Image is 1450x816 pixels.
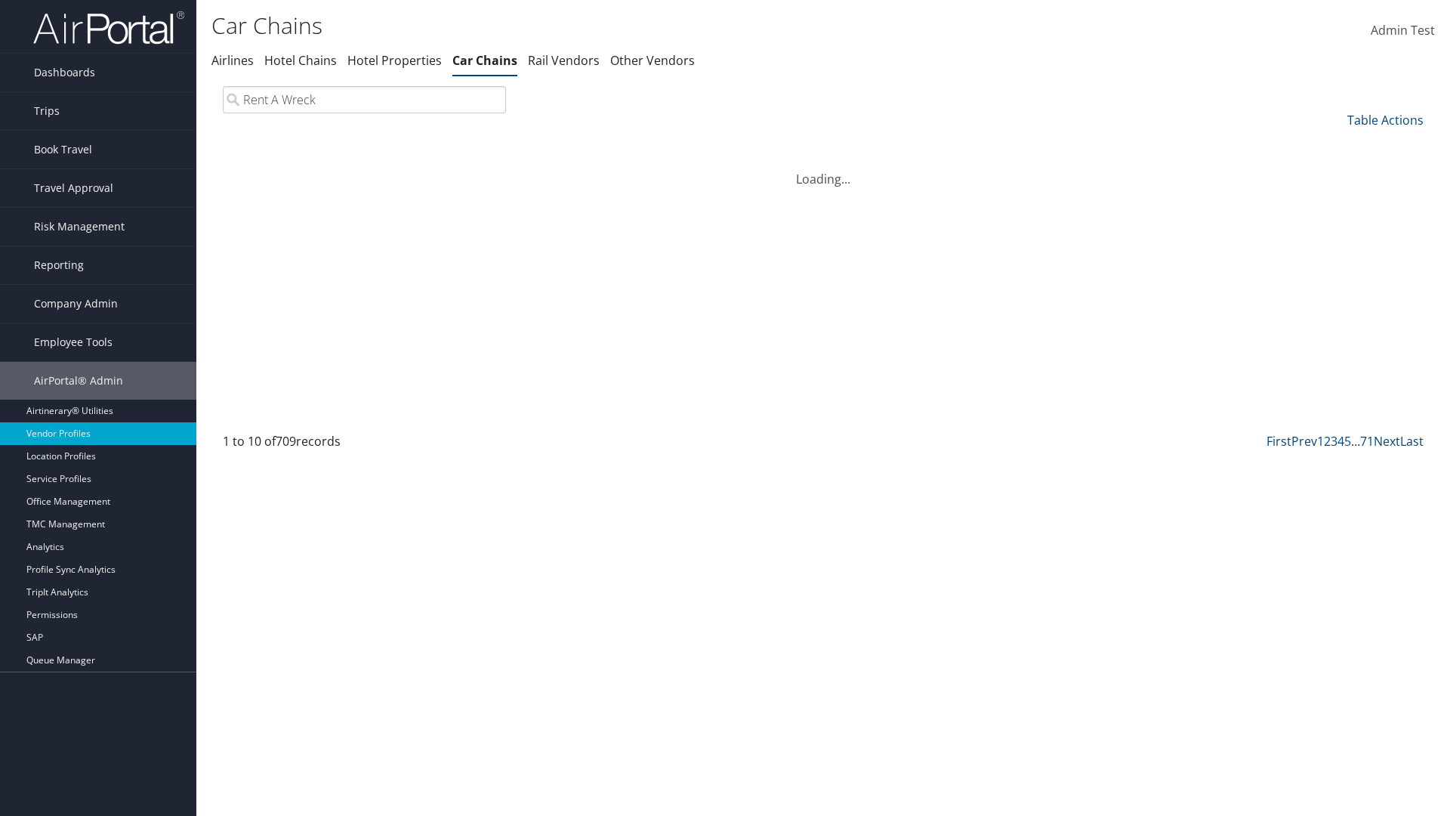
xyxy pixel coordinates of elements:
[33,10,184,45] img: airportal-logo.png
[223,432,506,458] div: 1 to 10 of records
[211,52,254,69] a: Airlines
[1371,8,1435,54] a: Admin Test
[1344,433,1351,450] a: 5
[211,152,1435,188] div: Loading...
[34,54,95,91] span: Dashboards
[34,246,84,284] span: Reporting
[1324,433,1331,450] a: 2
[34,131,92,168] span: Book Travel
[223,86,506,113] input: Search
[347,52,442,69] a: Hotel Properties
[1371,22,1435,39] span: Admin Test
[1337,433,1344,450] a: 4
[1291,433,1317,450] a: Prev
[34,169,113,207] span: Travel Approval
[1347,112,1424,128] a: Table Actions
[610,52,695,69] a: Other Vendors
[1317,433,1324,450] a: 1
[34,208,125,246] span: Risk Management
[528,52,600,69] a: Rail Vendors
[34,323,113,361] span: Employee Tools
[1360,433,1374,450] a: 71
[1400,433,1424,450] a: Last
[1351,433,1360,450] span: …
[34,285,118,323] span: Company Admin
[1266,433,1291,450] a: First
[211,10,1027,42] h1: Car Chains
[264,52,337,69] a: Hotel Chains
[34,362,123,400] span: AirPortal® Admin
[34,92,60,130] span: Trips
[276,433,296,450] span: 709
[1374,433,1400,450] a: Next
[452,52,517,69] a: Car Chains
[1331,433,1337,450] a: 3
